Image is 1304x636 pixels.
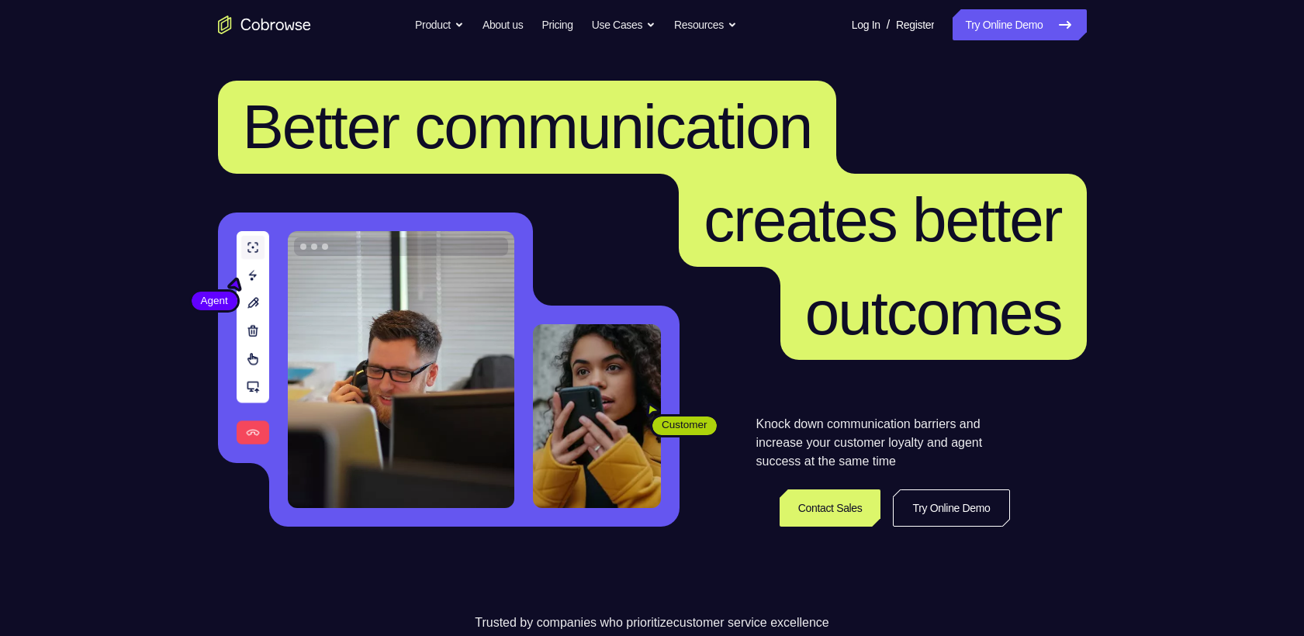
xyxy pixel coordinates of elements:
a: Contact Sales [780,489,881,527]
span: customer service excellence [673,616,829,629]
span: outcomes [805,278,1062,347]
a: Go to the home page [218,16,311,34]
p: Knock down communication barriers and increase your customer loyalty and agent success at the sam... [756,415,1010,471]
span: creates better [704,185,1061,254]
span: Better communication [243,92,812,161]
button: Use Cases [592,9,655,40]
span: / [887,16,890,34]
button: Product [415,9,464,40]
img: A customer support agent talking on the phone [288,231,514,508]
a: Register [896,9,934,40]
button: Resources [674,9,737,40]
a: Pricing [541,9,572,40]
a: Try Online Demo [953,9,1086,40]
a: About us [483,9,523,40]
img: A customer holding their phone [533,324,661,508]
a: Try Online Demo [893,489,1009,527]
a: Log In [852,9,880,40]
